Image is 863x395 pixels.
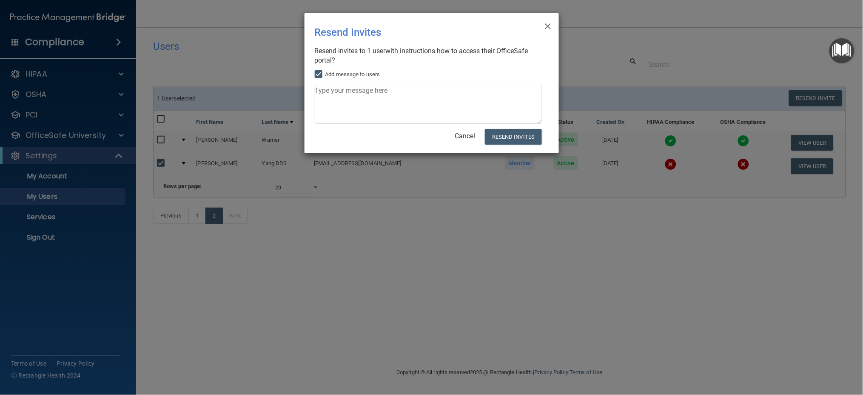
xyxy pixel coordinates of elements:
[485,129,541,145] button: Resend Invites
[315,71,325,78] input: Add message to users
[315,69,380,80] label: Add message to users
[544,17,552,34] span: ×
[315,46,542,65] div: Resend invites to 1 user with instructions how to access their OfficeSafe portal?
[829,38,854,63] button: Open Resource Center
[315,20,514,45] div: Resend Invites
[455,132,475,140] a: Cancel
